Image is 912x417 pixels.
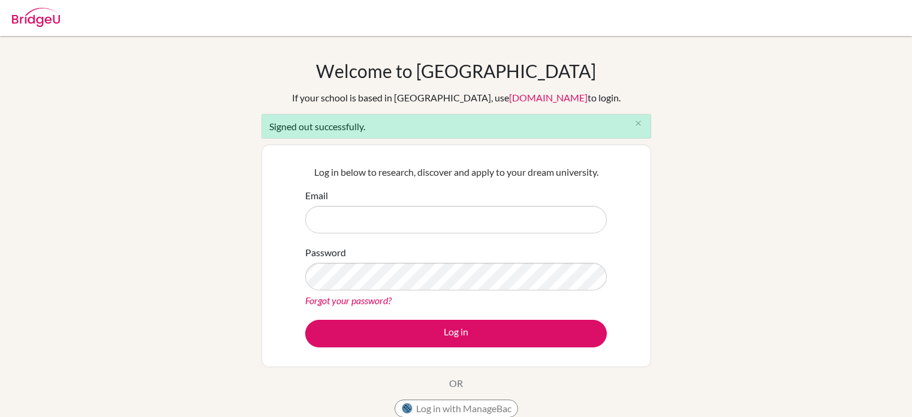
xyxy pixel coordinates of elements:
a: [DOMAIN_NAME] [509,92,588,103]
label: Email [305,188,328,203]
img: Bridge-U [12,8,60,27]
a: Forgot your password? [305,295,392,306]
h1: Welcome to [GEOGRAPHIC_DATA] [316,60,596,82]
label: Password [305,245,346,260]
i: close [634,119,643,128]
button: Close [627,115,651,133]
p: Log in below to research, discover and apply to your dream university. [305,165,607,179]
button: Log in [305,320,607,347]
div: Signed out successfully. [261,114,651,139]
p: OR [449,376,463,391]
div: If your school is based in [GEOGRAPHIC_DATA], use to login. [292,91,621,105]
